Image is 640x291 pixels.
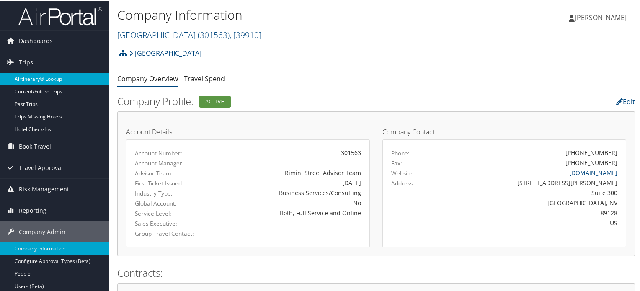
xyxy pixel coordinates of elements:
[135,148,202,157] label: Account Number:
[214,167,361,176] div: Rimini Street Advisor Team
[230,28,261,40] span: , [ 39910 ]
[135,198,202,207] label: Global Account:
[451,198,618,206] div: [GEOGRAPHIC_DATA], NV
[214,188,361,196] div: Business Services/Consulting
[199,95,231,107] div: Active
[135,229,202,237] label: Group Travel Contact:
[19,199,46,220] span: Reporting
[135,209,202,217] label: Service Level:
[19,30,53,51] span: Dashboards
[569,168,617,176] a: [DOMAIN_NAME]
[616,96,635,106] a: Edit
[135,188,202,197] label: Industry Type:
[117,5,462,23] h1: Company Information
[117,73,178,82] a: Company Overview
[117,265,635,279] h2: Contracts:
[391,158,402,167] label: Fax:
[569,4,635,29] a: [PERSON_NAME]
[18,5,102,25] img: airportal-logo.png
[135,168,202,177] label: Advisor Team:
[19,221,65,242] span: Company Admin
[451,218,618,227] div: US
[129,44,201,61] a: [GEOGRAPHIC_DATA]
[19,178,69,199] span: Risk Management
[135,158,202,167] label: Account Manager:
[184,73,225,82] a: Travel Spend
[126,128,370,134] h4: Account Details:
[214,208,361,216] div: Both, Full Service and Online
[391,168,414,177] label: Website:
[135,178,202,187] label: First Ticket Issued:
[391,178,414,187] label: Address:
[135,219,202,227] label: Sales Executive:
[19,51,33,72] span: Trips
[214,198,361,206] div: No
[19,157,63,178] span: Travel Approval
[214,178,361,186] div: [DATE]
[451,208,618,216] div: 89128
[117,28,261,40] a: [GEOGRAPHIC_DATA]
[391,148,410,157] label: Phone:
[565,157,617,166] div: [PHONE_NUMBER]
[451,178,618,186] div: [STREET_ADDRESS][PERSON_NAME]
[565,147,617,156] div: [PHONE_NUMBER]
[19,135,51,156] span: Book Travel
[382,128,626,134] h4: Company Contact:
[214,147,361,156] div: 301563
[198,28,230,40] span: ( 301563 )
[451,188,618,196] div: Suite 300
[117,93,458,108] h2: Company Profile:
[575,12,627,21] span: [PERSON_NAME]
